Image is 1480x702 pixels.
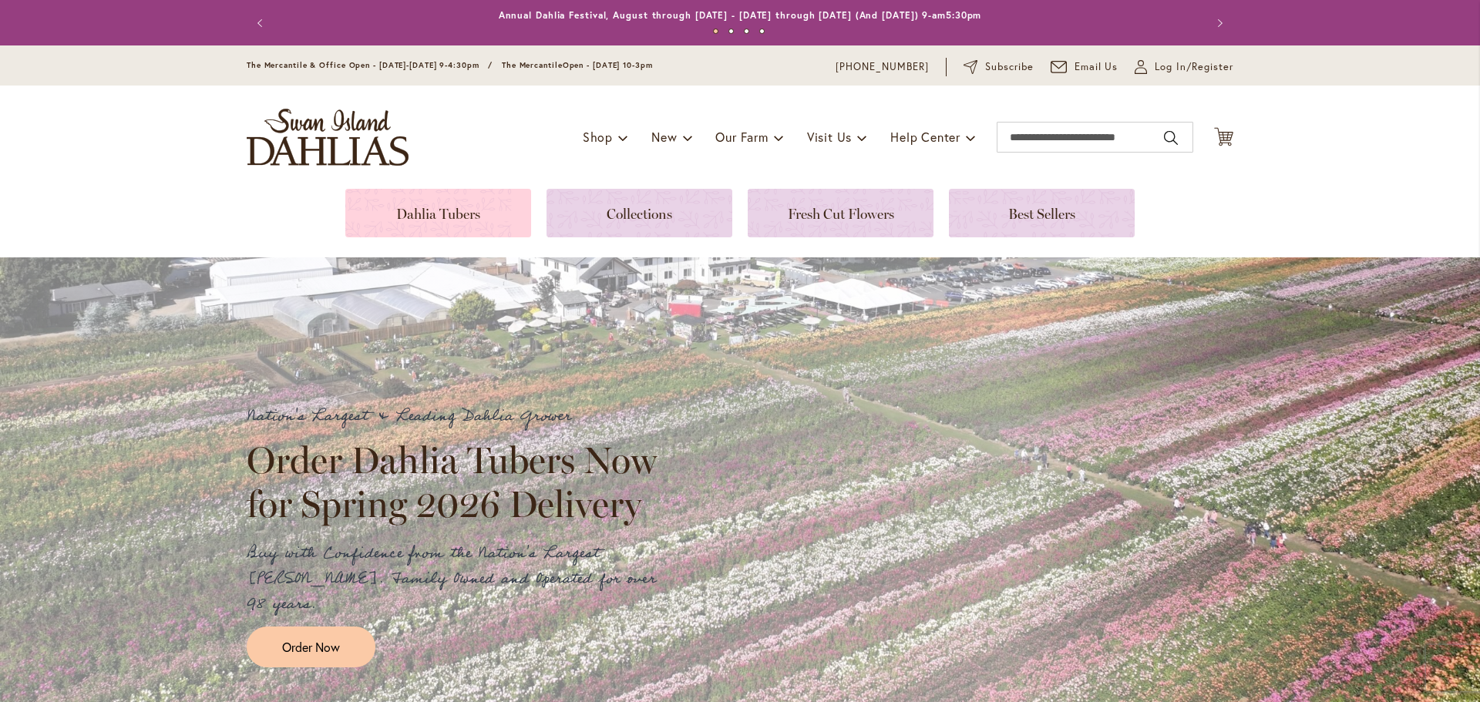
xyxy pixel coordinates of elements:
[985,59,1034,75] span: Subscribe
[836,59,929,75] a: [PHONE_NUMBER]
[890,129,960,145] span: Help Center
[744,29,749,34] button: 3 of 4
[1051,59,1118,75] a: Email Us
[728,29,734,34] button: 2 of 4
[807,129,852,145] span: Visit Us
[247,8,277,39] button: Previous
[583,129,613,145] span: Shop
[1075,59,1118,75] span: Email Us
[247,438,671,525] h2: Order Dahlia Tubers Now for Spring 2026 Delivery
[1155,59,1233,75] span: Log In/Register
[759,29,765,34] button: 4 of 4
[713,29,718,34] button: 1 of 4
[499,9,982,21] a: Annual Dahlia Festival, August through [DATE] - [DATE] through [DATE] (And [DATE]) 9-am5:30pm
[1135,59,1233,75] a: Log In/Register
[247,109,409,166] a: store logo
[1202,8,1233,39] button: Next
[247,60,563,70] span: The Mercantile & Office Open - [DATE]-[DATE] 9-4:30pm / The Mercantile
[715,129,768,145] span: Our Farm
[247,404,671,429] p: Nation's Largest & Leading Dahlia Grower
[563,60,653,70] span: Open - [DATE] 10-3pm
[282,638,340,656] span: Order Now
[964,59,1034,75] a: Subscribe
[651,129,677,145] span: New
[247,541,671,617] p: Buy with Confidence from the Nation's Largest [PERSON_NAME]. Family Owned and Operated for over 9...
[247,626,375,667] a: Order Now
